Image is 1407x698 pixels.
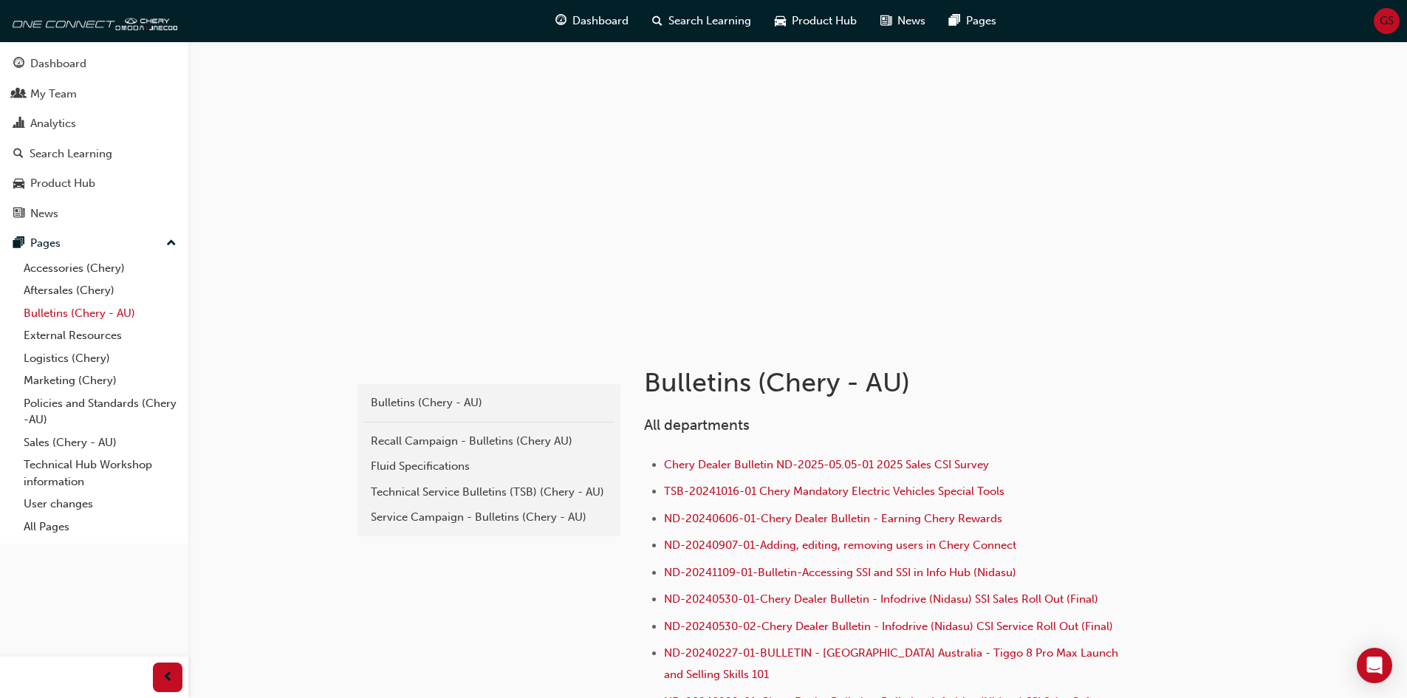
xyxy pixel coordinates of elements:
[371,509,607,526] div: Service Campaign - Bulletins (Chery - AU)
[18,431,182,454] a: Sales (Chery - AU)
[18,392,182,431] a: Policies and Standards (Chery -AU)
[13,88,24,101] span: people-icon
[18,324,182,347] a: External Resources
[30,146,112,162] div: Search Learning
[30,86,77,103] div: My Team
[371,394,607,411] div: Bulletins (Chery - AU)
[1380,13,1394,30] span: GS
[555,12,566,30] span: guage-icon
[792,13,857,30] span: Product Hub
[664,566,1016,579] a: ND-20241109-01-Bulletin-Accessing SSI and SSI in Info Hub (Nidasu)
[13,208,24,221] span: news-icon
[13,58,24,71] span: guage-icon
[30,115,76,132] div: Analytics
[371,458,607,475] div: Fluid Specifications
[6,200,182,227] a: News
[664,646,1121,681] a: ND-20240227-01-BULLETIN - [GEOGRAPHIC_DATA] Australia - Tiggo 8 Pro Max Launch and Selling Skills...
[6,230,182,257] button: Pages
[664,458,989,471] a: Chery Dealer Bulletin ND-2025-05.05-01 2025 Sales CSI Survey
[644,417,750,434] span: All departments
[763,6,869,36] a: car-iconProduct Hub
[166,234,177,253] span: up-icon
[162,668,174,687] span: prev-icon
[13,177,24,191] span: car-icon
[363,428,615,454] a: Recall Campaign - Bulletins (Chery AU)
[13,237,24,250] span: pages-icon
[6,110,182,137] a: Analytics
[880,12,891,30] span: news-icon
[966,13,996,30] span: Pages
[7,6,177,35] img: oneconnect
[1357,648,1392,683] div: Open Intercom Messenger
[18,347,182,370] a: Logistics (Chery)
[664,620,1113,633] a: ND-20240530-02-Chery Dealer Bulletin - Infodrive (Nidasu) CSI Service Roll Out (Final)
[6,140,182,168] a: Search Learning
[664,592,1098,606] a: ND-20240530-01-Chery Dealer Bulletin - Infodrive (Nidasu) SSI Sales Roll Out (Final)
[371,484,607,501] div: Technical Service Bulletins (TSB) (Chery - AU)
[640,6,763,36] a: search-iconSearch Learning
[371,433,607,450] div: Recall Campaign - Bulletins (Chery AU)
[13,117,24,131] span: chart-icon
[30,235,61,252] div: Pages
[363,390,615,416] a: Bulletins (Chery - AU)
[664,485,1004,498] a: TSB-20241016-01 Chery Mandatory Electric Vehicles Special Tools
[18,516,182,538] a: All Pages
[949,12,960,30] span: pages-icon
[6,50,182,78] a: Dashboard
[6,170,182,197] a: Product Hub
[869,6,937,36] a: news-iconNews
[544,6,640,36] a: guage-iconDashboard
[363,454,615,479] a: Fluid Specifications
[30,55,86,72] div: Dashboard
[18,493,182,516] a: User changes
[18,279,182,302] a: Aftersales (Chery)
[937,6,1008,36] a: pages-iconPages
[18,369,182,392] a: Marketing (Chery)
[363,504,615,530] a: Service Campaign - Bulletins (Chery - AU)
[13,148,24,161] span: search-icon
[30,205,58,222] div: News
[18,302,182,325] a: Bulletins (Chery - AU)
[572,13,629,30] span: Dashboard
[6,81,182,108] a: My Team
[18,454,182,493] a: Technical Hub Workshop information
[644,366,1129,399] h1: Bulletins (Chery - AU)
[668,13,751,30] span: Search Learning
[18,257,182,280] a: Accessories (Chery)
[775,12,786,30] span: car-icon
[664,512,1002,525] a: ND-20240606-01-Chery Dealer Bulletin - Earning Chery Rewards
[6,47,182,230] button: DashboardMy TeamAnalyticsSearch LearningProduct HubNews
[664,538,1016,552] a: ND-20240907-01-Adding, editing, removing users in Chery Connect
[363,479,615,505] a: Technical Service Bulletins (TSB) (Chery - AU)
[897,13,925,30] span: News
[30,175,95,192] div: Product Hub
[652,12,663,30] span: search-icon
[1374,8,1400,34] button: GS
